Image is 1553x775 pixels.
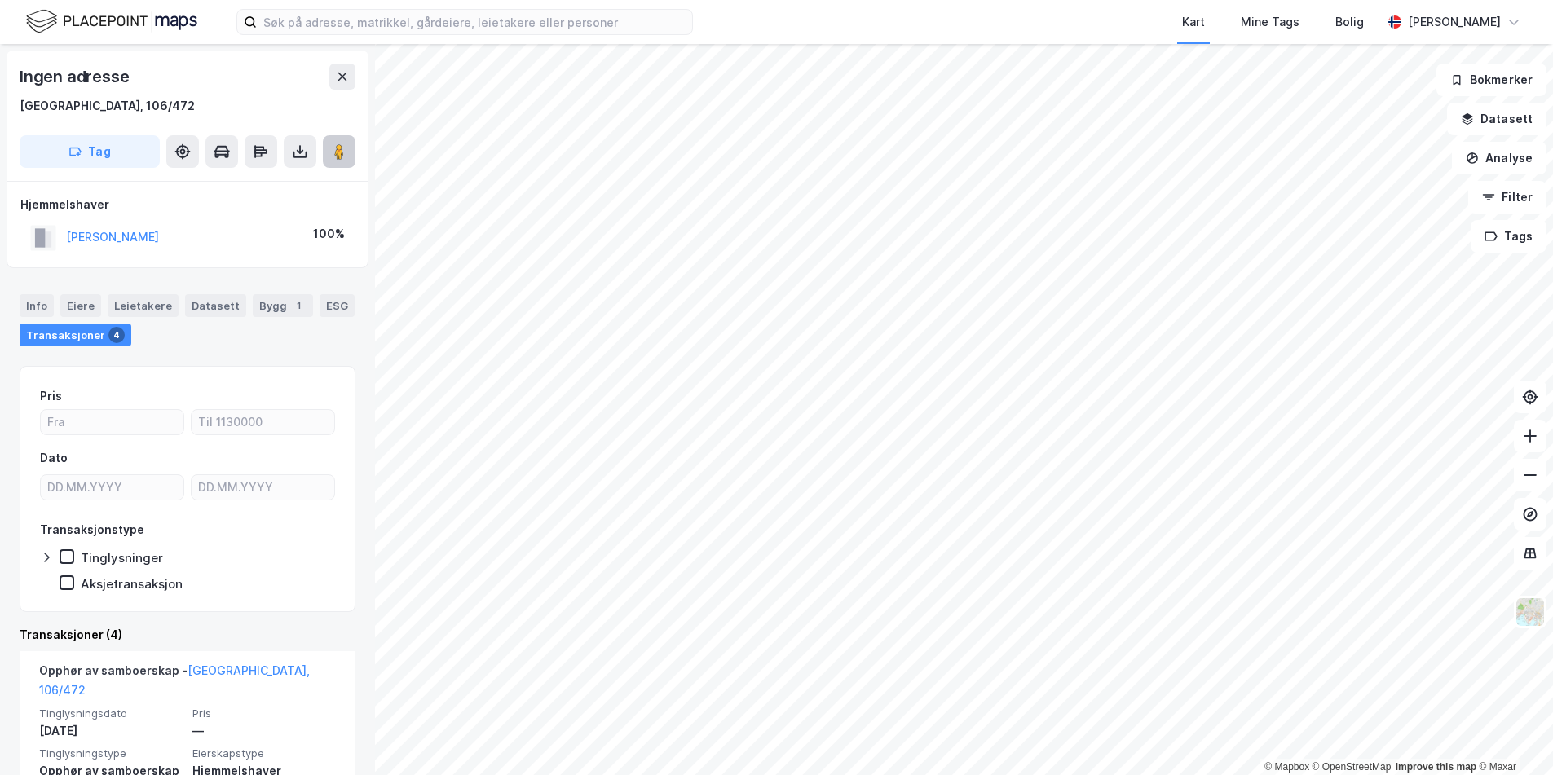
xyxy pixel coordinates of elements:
div: Transaksjonstype [40,520,144,539]
div: 1 [290,297,307,314]
div: Datasett [185,294,246,317]
div: 100% [313,224,345,244]
div: ESG [320,294,355,317]
div: [DATE] [39,721,183,741]
span: Pris [192,707,336,720]
div: Info [20,294,54,317]
span: Tinglysningstype [39,746,183,760]
div: Dato [40,448,68,468]
button: Datasett [1447,103,1546,135]
button: Tags [1471,220,1546,253]
div: Bygg [253,294,313,317]
img: logo.f888ab2527a4732fd821a326f86c7f29.svg [26,7,197,36]
div: Kontrollprogram for chat [1471,697,1553,775]
div: — [192,721,336,741]
div: Transaksjoner (4) [20,625,355,645]
div: Opphør av samboerskap - [39,661,336,707]
div: Pris [40,386,62,406]
div: Kart [1182,12,1205,32]
button: Bokmerker [1436,64,1546,96]
div: Ingen adresse [20,64,132,90]
button: Tag [20,135,160,168]
a: Mapbox [1264,761,1309,773]
a: OpenStreetMap [1313,761,1392,773]
div: Hjemmelshaver [20,195,355,214]
div: [GEOGRAPHIC_DATA], 106/472 [20,96,195,116]
input: DD.MM.YYYY [192,475,334,500]
div: Leietakere [108,294,179,317]
button: Filter [1468,181,1546,214]
img: Z [1515,597,1546,627]
span: Eierskapstype [192,746,336,760]
input: Til 1130000 [192,410,334,434]
div: Eiere [60,294,101,317]
input: DD.MM.YYYY [41,475,183,500]
div: 4 [108,327,125,343]
div: [PERSON_NAME] [1408,12,1501,32]
div: Tinglysninger [81,550,163,566]
iframe: Chat Widget [1471,697,1553,775]
div: Aksjetransaksjon [81,576,183,592]
input: Søk på adresse, matrikkel, gårdeiere, leietakere eller personer [257,10,692,34]
div: Transaksjoner [20,324,131,346]
button: Analyse [1452,142,1546,174]
input: Fra [41,410,183,434]
div: Bolig [1335,12,1364,32]
span: Tinglysningsdato [39,707,183,720]
a: Improve this map [1396,761,1476,773]
div: Mine Tags [1241,12,1299,32]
